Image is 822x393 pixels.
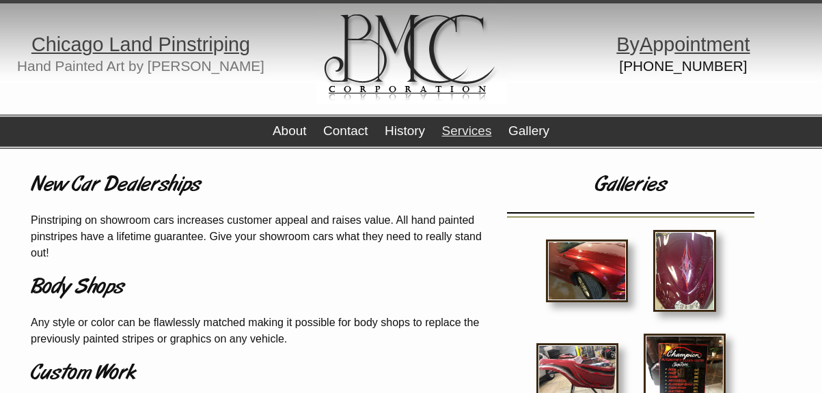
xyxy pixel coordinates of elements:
[442,123,492,138] a: Services
[224,33,239,55] span: in
[508,123,549,138] a: Gallery
[10,61,271,72] h2: Hand Painted Art by [PERSON_NAME]
[553,38,814,51] h1: y pp
[31,358,489,390] h1: Custom Work
[640,33,653,55] span: A
[499,169,763,202] h1: Galleries
[653,230,716,312] img: 29383.JPG
[93,33,213,55] span: o Land Pinstri
[31,315,489,347] p: Any style or color can be flawlessly matched making it possible for body shops to replace the pre...
[31,212,489,261] p: Pinstriping on showroom cars increases customer appeal and raises value. All hand painted pinstri...
[31,33,82,55] span: Chica
[616,33,629,55] span: B
[31,169,489,202] h1: New Car Dealerships
[10,38,271,51] h1: g p g
[674,33,750,55] span: ointment
[31,272,489,304] h1: Body Shops
[385,123,425,138] a: History
[323,123,368,138] a: Contact
[546,239,628,302] img: IMG_1688.JPG
[273,123,307,138] a: About
[619,58,747,74] a: [PHONE_NUMBER]
[316,3,507,104] img: logo.gif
